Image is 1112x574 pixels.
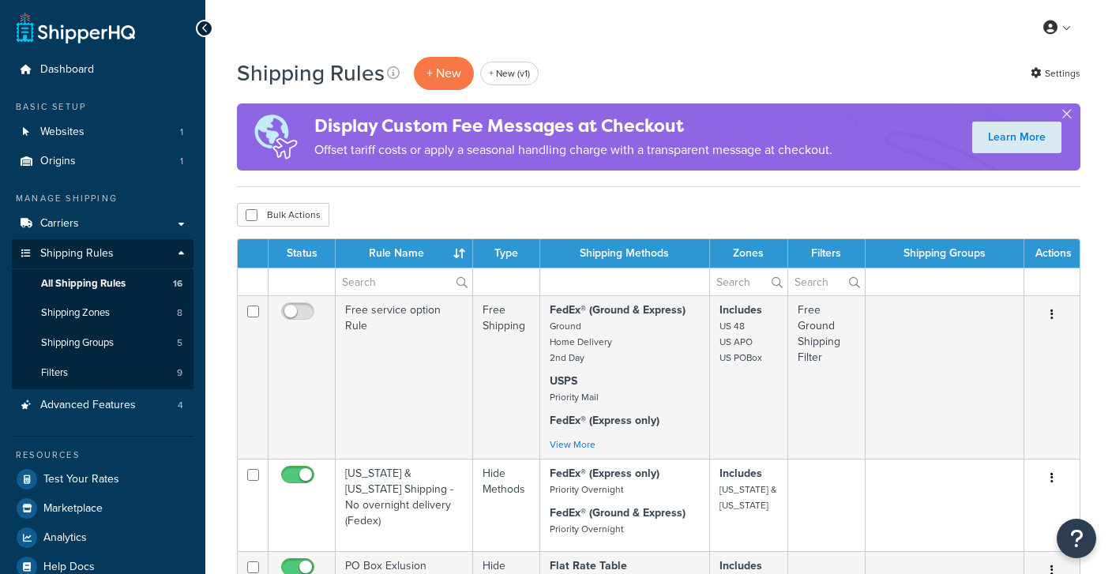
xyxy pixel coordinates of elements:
[12,358,193,388] a: Filters 9
[43,473,119,486] span: Test Your Rates
[314,139,832,161] p: Offset tariff costs or apply a seasonal handling charge with a transparent message at checkout.
[12,147,193,176] a: Origins 1
[12,391,193,420] li: Advanced Features
[41,277,126,291] span: All Shipping Rules
[540,239,710,268] th: Shipping Methods
[40,155,76,168] span: Origins
[12,298,193,328] li: Shipping Zones
[12,328,193,358] a: Shipping Groups 5
[719,465,762,482] strong: Includes
[550,522,623,536] small: Priority Overnight
[40,247,114,261] span: Shipping Rules
[40,217,79,231] span: Carriers
[12,328,193,358] li: Shipping Groups
[12,209,193,238] a: Carriers
[1031,62,1080,84] a: Settings
[414,57,474,89] p: + New
[40,399,136,412] span: Advanced Features
[12,118,193,147] li: Websites
[788,239,866,268] th: Filters
[972,122,1061,153] a: Learn More
[180,155,183,168] span: 1
[1057,519,1096,558] button: Open Resource Center
[12,465,193,493] a: Test Your Rates
[237,103,314,171] img: duties-banner-06bc72dcb5fe05cb3f9472aba00be2ae8eb53ab6f0d8bb03d382ba314ac3c341.png
[12,147,193,176] li: Origins
[43,531,87,545] span: Analytics
[43,502,103,516] span: Marketplace
[710,239,788,268] th: Zones
[269,239,336,268] th: Status
[719,557,762,574] strong: Includes
[12,239,193,268] a: Shipping Rules
[788,268,865,295] input: Search
[550,557,627,574] strong: Flat Rate Table
[12,192,193,205] div: Manage Shipping
[1024,239,1080,268] th: Actions
[41,366,68,380] span: Filters
[12,523,193,552] a: Analytics
[550,373,577,389] strong: USPS
[473,239,541,268] th: Type
[314,113,832,139] h4: Display Custom Fee Messages at Checkout
[719,482,777,512] small: [US_STATE] & [US_STATE]
[12,448,193,462] div: Resources
[336,239,473,268] th: Rule Name : activate to sort column ascending
[12,358,193,388] li: Filters
[710,268,787,295] input: Search
[178,399,183,412] span: 4
[550,465,659,482] strong: FedEx® (Express only)
[473,459,541,551] td: Hide Methods
[17,12,135,43] a: ShipperHQ Home
[173,277,182,291] span: 16
[177,336,182,350] span: 5
[12,100,193,114] div: Basic Setup
[12,494,193,523] a: Marketplace
[336,268,472,295] input: Search
[12,269,193,298] a: All Shipping Rules 16
[719,302,762,318] strong: Includes
[550,319,612,365] small: Ground Home Delivery 2nd Day
[480,62,539,85] a: + New (v1)
[180,126,183,139] span: 1
[336,295,473,459] td: Free service option Rule
[550,437,595,452] a: View More
[237,58,385,88] h1: Shipping Rules
[12,118,193,147] a: Websites 1
[237,203,329,227] button: Bulk Actions
[40,126,85,139] span: Websites
[719,319,762,365] small: US 48 US APO US POBox
[177,306,182,320] span: 8
[43,561,95,574] span: Help Docs
[866,239,1024,268] th: Shipping Groups
[550,302,686,318] strong: FedEx® (Ground & Express)
[550,412,659,429] strong: FedEx® (Express only)
[41,336,114,350] span: Shipping Groups
[550,505,686,521] strong: FedEx® (Ground & Express)
[12,391,193,420] a: Advanced Features 4
[550,390,599,404] small: Priority Mail
[177,366,182,380] span: 9
[41,306,110,320] span: Shipping Zones
[788,295,866,459] td: Free Ground Shipping Filter
[12,269,193,298] li: All Shipping Rules
[336,459,473,551] td: [US_STATE] & [US_STATE] Shipping - No overnight delivery (Fedex)
[550,482,623,497] small: Priority Overnight
[12,239,193,389] li: Shipping Rules
[473,295,541,459] td: Free Shipping
[40,63,94,77] span: Dashboard
[12,55,193,84] a: Dashboard
[12,298,193,328] a: Shipping Zones 8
